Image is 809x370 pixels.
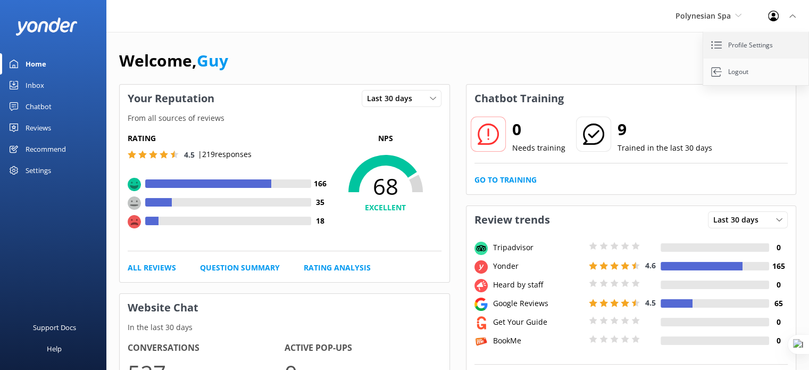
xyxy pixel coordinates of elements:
h4: EXCELLENT [330,202,441,213]
a: Rating Analysis [304,262,371,274]
div: Home [26,53,46,75]
h4: 18 [311,215,330,227]
div: Reviews [26,117,51,138]
span: 4.5 [184,150,195,160]
h3: Website Chat [120,294,449,322]
h4: 166 [311,178,330,190]
h2: 9 [618,117,712,142]
h1: Welcome, [119,48,228,73]
div: Settings [26,160,51,181]
div: Tripadvisor [490,242,586,253]
h3: Chatbot Training [466,85,572,112]
div: Help [47,338,62,359]
div: BookMe [490,335,586,347]
a: Guy [197,50,228,71]
span: Last 30 days [713,214,765,226]
div: Support Docs [33,317,76,338]
p: | 219 responses [198,149,252,160]
h4: 0 [769,316,788,328]
h4: 0 [769,335,788,347]
p: In the last 30 days [120,322,449,333]
div: Inbox [26,75,44,96]
div: Chatbot [26,96,52,117]
h4: 35 [311,196,330,208]
span: 4.6 [645,260,656,270]
h4: 0 [769,279,788,291]
img: yonder-white-logo.png [16,18,77,35]
div: Heard by staff [490,279,586,291]
p: Needs training [512,142,565,154]
a: Go to Training [474,174,537,186]
p: Trained in the last 30 days [618,142,712,154]
span: Polynesian Spa [675,11,731,21]
a: Question Summary [200,262,280,274]
p: From all sources of reviews [120,112,449,124]
h4: 65 [769,298,788,309]
h3: Review trends [466,206,558,234]
h5: Rating [128,133,330,144]
div: Yonder [490,260,586,272]
div: Get Your Guide [490,316,586,328]
div: Google Reviews [490,298,586,309]
h4: 0 [769,242,788,253]
h4: 165 [769,260,788,272]
a: All Reviews [128,262,176,274]
span: Last 30 days [367,93,419,104]
h2: 0 [512,117,565,142]
span: 68 [330,173,441,200]
span: 4.5 [645,298,656,308]
div: Recommend [26,138,66,160]
h4: Conversations [128,341,285,355]
h3: Your Reputation [120,85,222,112]
p: NPS [330,133,441,144]
h4: Active Pop-ups [285,341,441,355]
